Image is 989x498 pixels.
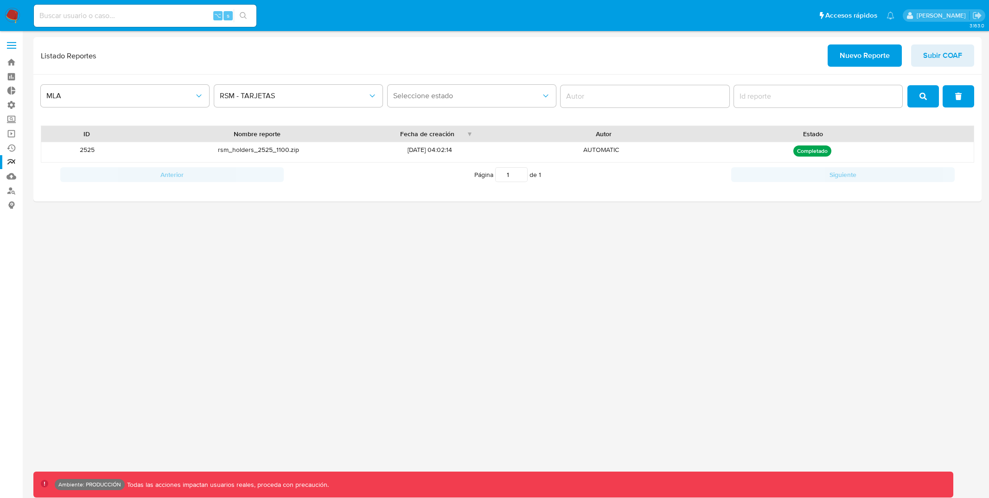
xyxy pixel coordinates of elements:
p: Todas las acciones impactan usuarios reales, proceda con precaución. [125,480,329,489]
p: ramiro.carbonell@mercadolibre.com.co [917,11,969,20]
a: Notificaciones [887,12,894,19]
span: s [227,11,230,20]
button: search-icon [234,9,253,22]
p: Ambiente: PRODUCCIÓN [58,483,121,486]
a: Salir [972,11,982,20]
span: ⌥ [214,11,221,20]
input: Buscar usuario o caso... [34,10,256,22]
span: Accesos rápidos [825,11,877,20]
